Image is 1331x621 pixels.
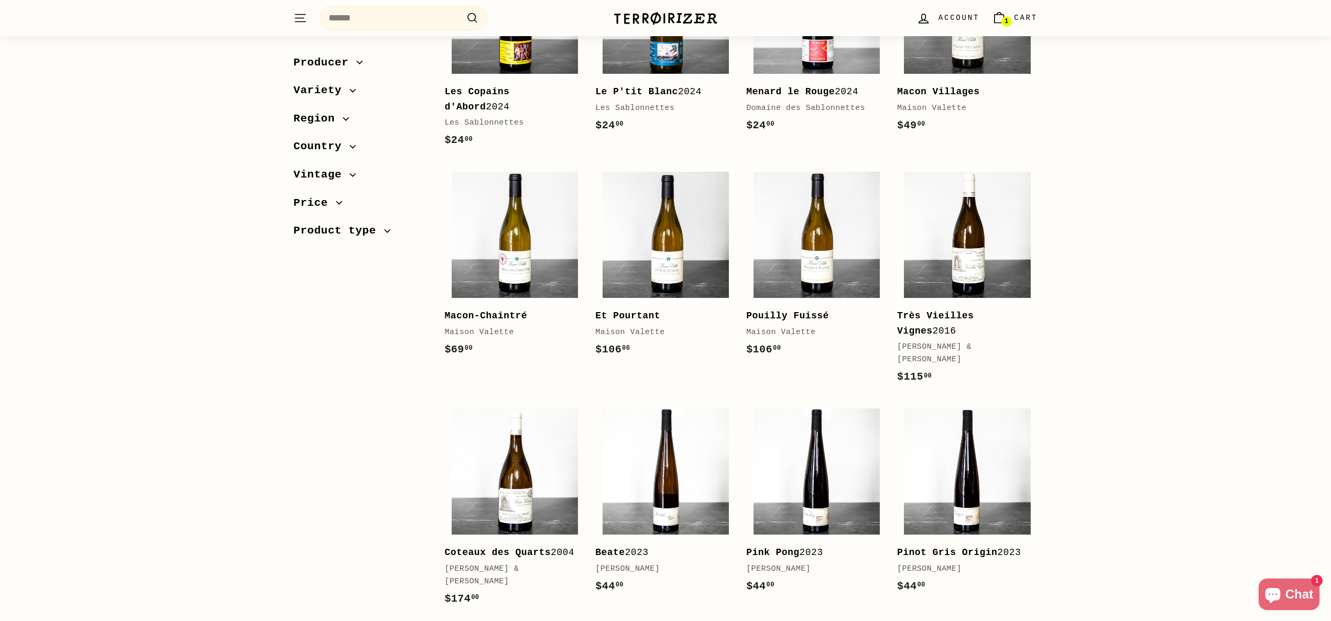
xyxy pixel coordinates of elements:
[897,371,932,383] span: $115
[293,223,384,240] span: Product type
[595,343,630,356] span: $106
[1014,12,1038,24] span: Cart
[595,86,678,97] b: Le P'tit Blanc
[595,119,624,131] span: $24
[293,136,428,164] button: Country
[595,310,660,321] b: Et Pourtant
[897,86,980,97] b: Macon Villages
[595,102,725,115] div: Les Sablonnettes
[767,120,774,128] sup: 00
[897,308,1027,339] div: 2016
[746,164,887,368] a: Pouilly Fuissé Maison Valette
[444,134,473,146] span: $24
[293,110,343,128] span: Region
[897,401,1038,605] a: Pinot Gris Origin2023[PERSON_NAME]
[444,343,473,356] span: $69
[897,580,925,592] span: $44
[293,82,350,100] span: Variety
[471,594,479,601] sup: 00
[444,326,574,339] div: Maison Valette
[444,545,574,560] div: 2004
[939,12,979,24] span: Account
[444,401,585,617] a: Coteaux des Quarts2004[PERSON_NAME] & [PERSON_NAME]
[293,80,428,108] button: Variety
[897,341,1027,366] div: [PERSON_NAME] & [PERSON_NAME]
[444,164,585,368] a: Macon-Chaintré Maison Valette
[917,120,925,128] sup: 00
[444,84,574,115] div: 2024
[616,120,624,128] sup: 00
[746,310,829,321] b: Pouilly Fuissé
[444,310,527,321] b: Macon-Chaintré
[293,166,350,184] span: Vintage
[1005,18,1008,25] span: 1
[595,401,736,605] a: Beate2023[PERSON_NAME]
[595,563,725,575] div: [PERSON_NAME]
[897,563,1027,575] div: [PERSON_NAME]
[746,580,774,592] span: $44
[465,136,473,143] sup: 00
[444,593,479,605] span: $174
[917,581,925,589] sup: 00
[773,345,781,352] sup: 00
[897,102,1027,115] div: Maison Valette
[465,345,473,352] sup: 00
[444,547,551,558] b: Coteaux des Quarts
[746,343,781,356] span: $106
[595,326,725,339] div: Maison Valette
[897,119,925,131] span: $49
[293,51,428,80] button: Producer
[897,545,1027,560] div: 2023
[986,3,1044,34] a: Cart
[746,547,799,558] b: Pink Pong
[293,220,428,248] button: Product type
[595,545,725,560] div: 2023
[595,84,725,99] div: 2024
[293,163,428,192] button: Vintage
[595,164,736,368] a: Et Pourtant Maison Valette
[746,563,876,575] div: [PERSON_NAME]
[595,547,625,558] b: Beate
[293,107,428,136] button: Region
[746,119,774,131] span: $24
[616,581,624,589] sup: 00
[746,102,876,115] div: Domaine des Sablonnettes
[897,164,1038,396] a: Très Vieilles Vignes2016[PERSON_NAME] & [PERSON_NAME]
[910,3,986,34] a: Account
[897,310,974,336] b: Très Vieilles Vignes
[746,84,876,99] div: 2024
[924,372,932,380] sup: 00
[1256,579,1323,613] inbox-online-store-chat: Shopify online store chat
[746,86,835,97] b: Menard le Rouge
[746,326,876,339] div: Maison Valette
[293,192,428,220] button: Price
[293,138,350,156] span: Country
[444,563,574,588] div: [PERSON_NAME] & [PERSON_NAME]
[293,194,336,212] span: Price
[293,54,356,72] span: Producer
[622,345,630,352] sup: 00
[767,581,774,589] sup: 00
[897,547,997,558] b: Pinot Gris Origin
[444,117,574,129] div: Les Sablonnettes
[746,401,887,605] a: Pink Pong2023[PERSON_NAME]
[746,545,876,560] div: 2023
[595,580,624,592] span: $44
[444,86,509,112] b: Les Copains d'Abord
